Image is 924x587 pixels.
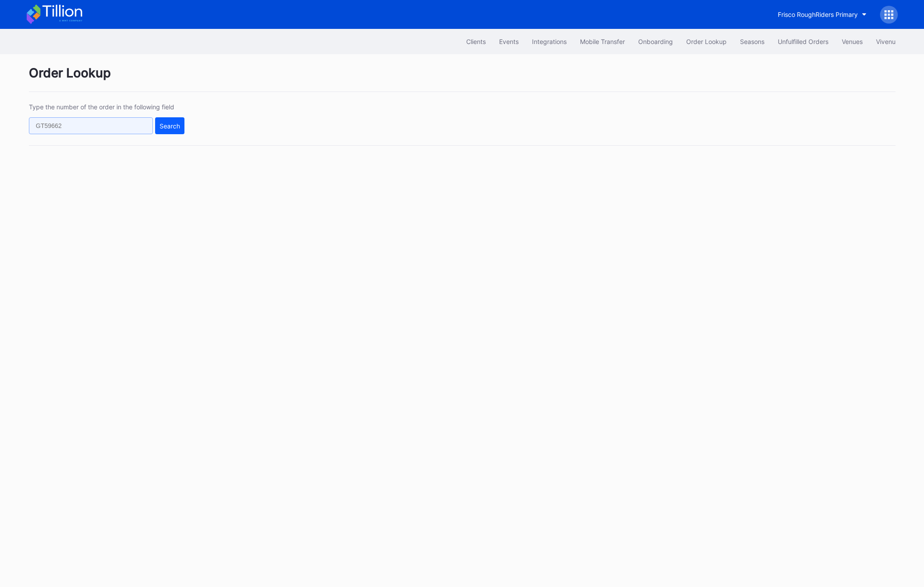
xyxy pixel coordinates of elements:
[869,33,902,50] button: Vivenu
[492,33,525,50] button: Events
[29,65,896,92] div: Order Lookup
[580,38,625,45] div: Mobile Transfer
[532,38,567,45] div: Integrations
[29,103,184,111] div: Type the number of the order in the following field
[638,38,673,45] div: Onboarding
[573,33,632,50] button: Mobile Transfer
[460,33,492,50] button: Clients
[835,33,869,50] button: Venues
[771,6,873,23] button: Frisco RoughRiders Primary
[155,117,184,134] button: Search
[632,33,680,50] button: Onboarding
[733,33,771,50] button: Seasons
[778,38,828,45] div: Unfulfilled Orders
[525,33,573,50] button: Integrations
[842,38,863,45] div: Venues
[29,117,153,134] input: GT59662
[680,33,733,50] button: Order Lookup
[466,38,486,45] div: Clients
[771,33,835,50] button: Unfulfilled Orders
[160,122,180,130] div: Search
[876,38,896,45] div: Vivenu
[686,38,727,45] div: Order Lookup
[499,38,519,45] div: Events
[740,38,764,45] div: Seasons
[778,11,858,18] div: Frisco RoughRiders Primary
